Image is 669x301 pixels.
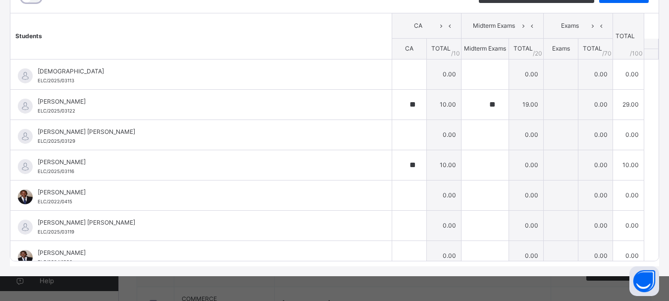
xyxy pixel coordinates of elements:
td: 0.00 [427,59,462,89]
td: 0.00 [509,241,544,271]
span: CA [400,21,437,30]
img: default.svg [18,68,33,83]
td: 0.00 [578,210,613,241]
span: Students [15,32,42,40]
span: CA [405,45,413,52]
span: Exams [551,21,588,30]
th: TOTAL [613,13,644,60]
span: [PERSON_NAME] [38,248,369,257]
span: Midterm Exams [469,21,519,30]
td: 10.00 [427,89,462,120]
td: 0.00 [613,180,644,210]
td: 0.00 [509,59,544,89]
td: 0.00 [509,120,544,150]
span: ELC/2025/03129 [38,138,75,144]
span: [PERSON_NAME] [38,158,369,167]
td: 0.00 [578,89,613,120]
span: [DEMOGRAPHIC_DATA] [38,67,369,76]
img: ELC_2022_0415.png [18,189,33,204]
td: 0.00 [427,180,462,210]
span: Midterm Exams [464,45,506,52]
td: 0.00 [613,241,644,271]
span: ELC/2025/03116 [38,169,74,174]
span: [PERSON_NAME] [38,97,369,106]
td: 0.00 [613,59,644,89]
span: / 20 [533,49,542,58]
span: [PERSON_NAME] [PERSON_NAME] [38,218,369,227]
td: 0.00 [613,120,644,150]
td: 0.00 [427,120,462,150]
span: TOTAL [431,45,451,52]
td: 10.00 [427,150,462,180]
button: Open asap [629,266,659,296]
span: Exams [552,45,570,52]
span: TOTAL [514,45,533,52]
td: 0.00 [613,210,644,241]
td: 19.00 [509,89,544,120]
td: 0.00 [427,210,462,241]
span: [PERSON_NAME] [PERSON_NAME] [38,127,369,136]
img: ELC_2024_1006.png [18,250,33,265]
span: / 10 [451,49,460,58]
img: default.svg [18,220,33,235]
img: default.svg [18,129,33,144]
td: 0.00 [509,180,544,210]
img: default.svg [18,99,33,114]
span: ELC/2022/0415 [38,199,72,204]
td: 0.00 [509,210,544,241]
td: 0.00 [578,59,613,89]
span: TOTAL [583,45,602,52]
span: / 70 [602,49,612,58]
span: ELC/2025/03113 [38,78,74,83]
td: 0.00 [578,150,613,180]
td: 0.00 [578,180,613,210]
span: ELC/2024/1006 [38,259,72,265]
td: 0.00 [578,241,613,271]
td: 10.00 [613,150,644,180]
td: 0.00 [427,241,462,271]
td: 0.00 [509,150,544,180]
td: 29.00 [613,89,644,120]
span: [PERSON_NAME] [38,188,369,197]
img: default.svg [18,159,33,174]
span: ELC/2025/03122 [38,108,75,114]
span: /100 [630,49,643,58]
span: ELC/2025/03119 [38,229,74,235]
td: 0.00 [578,120,613,150]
